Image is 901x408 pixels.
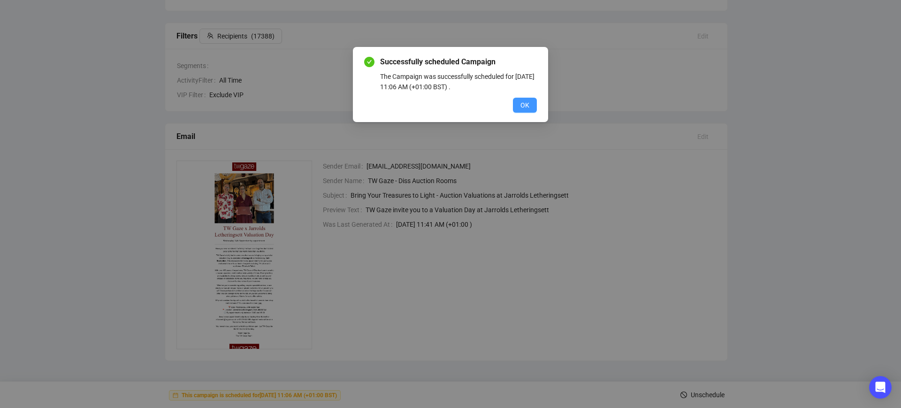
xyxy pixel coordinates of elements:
[364,57,374,67] span: check-circle
[520,100,529,110] span: OK
[869,376,892,399] div: Open Intercom Messenger
[513,98,537,113] button: OK
[380,71,537,92] div: The Campaign was successfully scheduled for [DATE] 11:06 AM (+01:00 BST) .
[380,56,537,68] span: Successfully scheduled Campaign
